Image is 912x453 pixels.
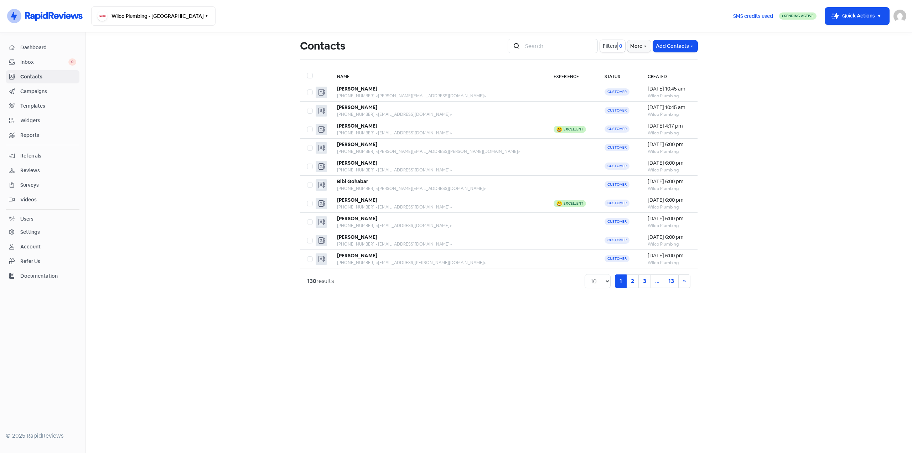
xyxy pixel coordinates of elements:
div: [PHONE_NUMBER] <[EMAIL_ADDRESS][PERSON_NAME][DOMAIN_NAME]> [337,259,539,266]
div: [PHONE_NUMBER] <[EMAIL_ADDRESS][DOMAIN_NAME]> [337,204,539,210]
div: [DATE] 6:00 pm [648,196,690,204]
div: Wilco Plumbing [648,111,690,118]
a: Referrals [6,149,79,163]
th: Experience [546,68,598,83]
div: Settings [20,228,40,236]
a: Refer Us [6,255,79,268]
a: Next [678,274,690,288]
b: [PERSON_NAME] [337,86,377,92]
div: Excellent [564,128,583,131]
span: Widgets [20,117,76,124]
span: Customer [605,125,629,133]
div: Wilco Plumbing [648,259,690,266]
a: Reports [6,129,79,142]
span: Templates [20,102,76,110]
b: [PERSON_NAME] [337,160,377,166]
div: Users [20,215,33,223]
div: [PHONE_NUMBER] <[EMAIL_ADDRESS][DOMAIN_NAME]> [337,241,539,247]
span: 0 [68,58,76,66]
h1: Contacts [300,35,345,57]
div: [PHONE_NUMBER] <[EMAIL_ADDRESS][DOMAIN_NAME]> [337,111,539,118]
a: Widgets [6,114,79,127]
div: Wilco Plumbing [648,204,690,210]
div: [DATE] 10:45 am [648,85,690,93]
span: Reviews [20,167,76,174]
a: SMS credits used [727,12,779,19]
span: Videos [20,196,76,204]
b: [PERSON_NAME] [337,234,377,240]
div: [PHONE_NUMBER] <[PERSON_NAME][EMAIL_ADDRESS][DOMAIN_NAME]> [337,93,539,99]
a: 3 [638,274,651,288]
th: Created [641,68,698,83]
div: [DATE] 6:00 pm [648,141,690,148]
span: Dashboard [20,44,76,51]
a: Templates [6,99,79,113]
span: Customer [605,200,629,207]
span: Sending Active [784,14,814,18]
b: Bibi Gohabar [337,178,368,185]
div: © 2025 RapidReviews [6,432,79,440]
div: results [307,277,334,285]
b: [PERSON_NAME] [337,197,377,203]
a: Reviews [6,164,79,177]
span: Customer [605,181,629,188]
button: Quick Actions [825,7,889,25]
button: More [627,40,651,52]
span: Refer Us [20,258,76,265]
span: 0 [618,42,622,50]
a: Campaigns [6,85,79,98]
div: [DATE] 6:00 pm [648,178,690,185]
div: [DATE] 6:00 pm [648,233,690,241]
span: Inbox [20,58,68,66]
span: Campaigns [20,88,76,95]
div: [DATE] 10:45 am [648,104,690,111]
span: Reports [20,132,76,139]
a: 2 [626,274,639,288]
span: SMS credits used [733,12,773,20]
strong: 130 [307,277,316,285]
span: Customer [605,237,629,244]
b: [PERSON_NAME] [337,123,377,129]
span: Contacts [20,73,76,81]
div: Wilco Plumbing [648,167,690,173]
span: Documentation [20,272,76,280]
a: Surveys [6,179,79,192]
img: User [893,10,906,22]
input: Search [521,39,598,53]
a: Account [6,240,79,253]
span: Customer [605,255,629,262]
a: Contacts [6,70,79,83]
b: [PERSON_NAME] [337,215,377,222]
div: [PHONE_NUMBER] <[EMAIL_ADDRESS][DOMAIN_NAME]> [337,167,539,173]
a: Users [6,212,79,226]
a: ... [651,274,664,288]
div: Account [20,243,41,251]
div: Wilco Plumbing [648,222,690,229]
b: [PERSON_NAME] [337,141,377,148]
div: [PHONE_NUMBER] <[PERSON_NAME][EMAIL_ADDRESS][PERSON_NAME][DOMAIN_NAME]> [337,148,539,155]
span: Surveys [20,181,76,189]
div: [DATE] 6:00 pm [648,215,690,222]
span: Customer [605,218,629,225]
span: Customer [605,144,629,151]
div: Wilco Plumbing [648,93,690,99]
a: Sending Active [779,12,817,20]
a: Dashboard [6,41,79,54]
a: 1 [615,274,627,288]
div: [PHONE_NUMBER] <[EMAIL_ADDRESS][DOMAIN_NAME]> [337,222,539,229]
div: [PHONE_NUMBER] <[PERSON_NAME][EMAIL_ADDRESS][DOMAIN_NAME]> [337,185,539,192]
span: Referrals [20,152,76,160]
a: Inbox 0 [6,56,79,69]
span: Customer [605,88,629,96]
div: [DATE] 6:00 pm [648,159,690,167]
button: Add Contacts [653,40,698,52]
div: [DATE] 4:17 pm [648,122,690,130]
span: Filters [603,42,617,50]
div: Wilco Plumbing [648,130,690,136]
div: Wilco Plumbing [648,241,690,247]
a: Documentation [6,269,79,283]
button: Filters0 [600,40,625,52]
span: Customer [605,163,629,170]
div: [PHONE_NUMBER] <[EMAIL_ADDRESS][DOMAIN_NAME]> [337,130,539,136]
button: Wilco Plumbing - [GEOGRAPHIC_DATA] [91,6,216,26]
